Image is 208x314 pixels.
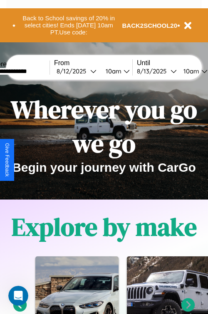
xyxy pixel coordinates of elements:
[57,67,90,75] div: 8 / 12 / 2025
[15,12,122,38] button: Back to School savings of 20% in select cities! Ends [DATE] 10am PT.Use code:
[137,67,171,75] div: 8 / 13 / 2025
[102,67,124,75] div: 10am
[54,67,99,75] button: 8/12/2025
[8,286,28,306] iframe: Intercom live chat
[54,59,132,67] label: From
[12,210,197,244] h1: Explore by make
[122,22,178,29] b: BACK2SCHOOL20
[4,143,10,177] div: Give Feedback
[99,67,132,75] button: 10am
[179,67,201,75] div: 10am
